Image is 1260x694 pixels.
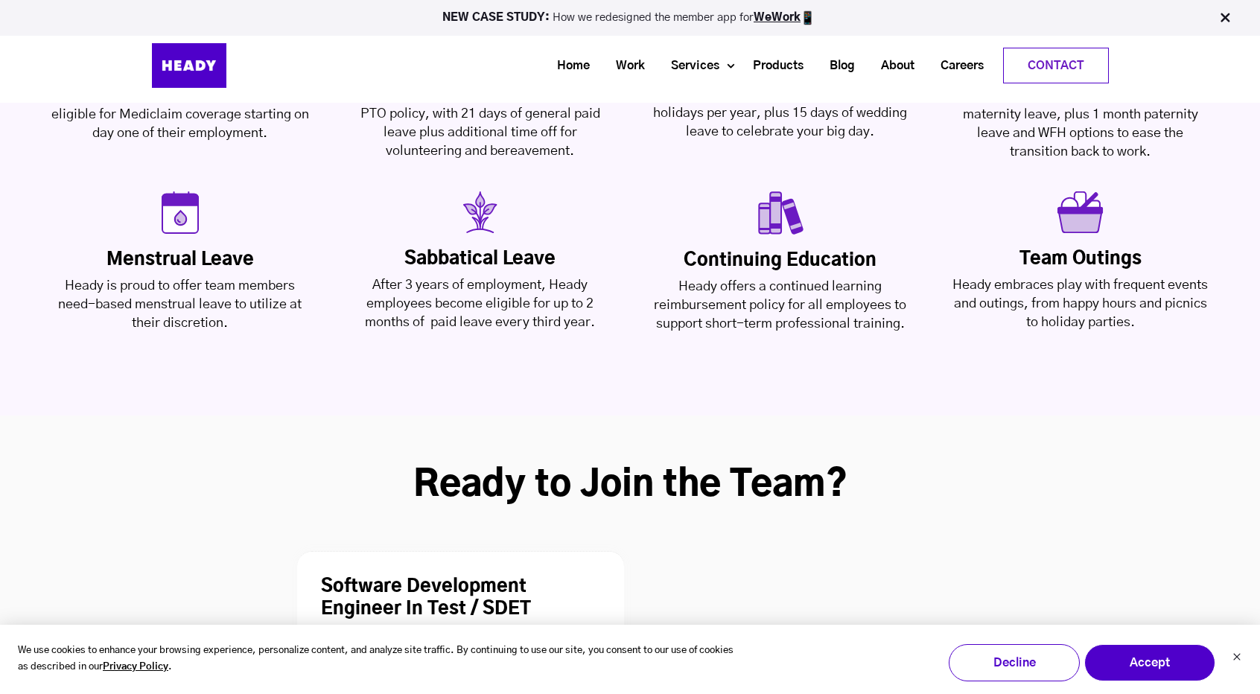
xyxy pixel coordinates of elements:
[349,276,611,332] div: After 3 years of employment, Heady employees become eligible for up to 2 months of paid leave eve...
[597,52,652,80] a: Work
[538,52,597,80] a: Home
[264,48,1109,83] div: Navigation Menu
[349,86,611,161] div: Heady provides a generous and flexible PTO policy, with 21 days of general paid leave plus additi...
[18,643,738,677] p: We use cookies to enhance your browsing experience, personalize content, and analyze site traffic...
[413,468,847,503] strong: Ready to Join the Team?
[152,43,226,88] img: Heady_Logo_Web-01 (1)
[1004,48,1108,83] a: Contact
[754,12,801,23] a: WeWork
[949,644,1080,681] button: Decline
[459,191,501,233] img: Property 1=sabbatical
[1218,10,1232,25] img: Close Bar
[652,52,727,80] a: Services
[734,52,811,80] a: Products
[442,12,553,23] strong: NEW CASE STUDY:
[162,191,199,234] img: Property 1=Variant20
[7,10,1253,25] p: How we redesigned the member app for
[862,52,922,80] a: About
[922,52,991,80] a: Careers
[949,87,1212,162] div: Heady provides 26 weeks fully paid maternity leave, plus 1 month paternity leave and WFH options ...
[756,191,804,235] img: Property 1=Continuous learning_v2
[649,249,911,272] div: Continuing Education
[801,10,815,25] img: app emoji
[48,277,311,333] div: Heady is proud to offer team members need-based menstrual leave to utilize at their discretion.
[949,248,1212,270] div: Team Outings
[1084,644,1215,681] button: Accept
[1232,651,1241,666] button: Dismiss cookie banner
[349,248,611,270] div: Sabbatical Leave
[103,659,168,676] a: Privacy Policy
[321,578,531,618] a: Software Development Engineer In Test / SDET
[649,86,911,141] div: All Heady team members get 13 paid holidays per year, plus 15 days of wedding leave to celebrate ...
[1057,191,1104,233] img: Property 1=Team Outings_v2
[949,276,1212,332] div: Heady embraces play with frequent events and outings, from happy hours and picnics to holiday par...
[48,87,311,143] div: All full-time Heady team members are eligible for Mediclaim coverage starting on day one of their...
[649,278,911,334] div: Heady offers a continued learning reimbursement policy for all employees to support short-term pr...
[811,52,862,80] a: Blog
[48,249,311,271] div: Menstrual Leave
